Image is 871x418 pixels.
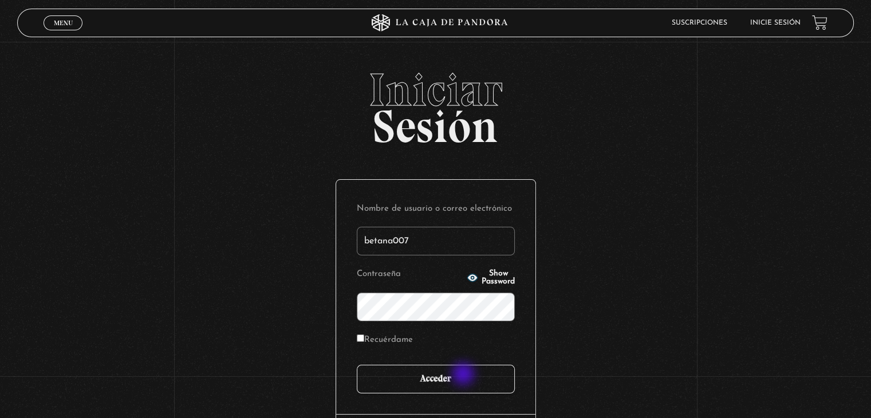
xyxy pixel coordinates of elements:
input: Acceder [357,365,515,393]
a: Suscripciones [672,19,727,26]
a: Inicie sesión [750,19,801,26]
span: Cerrar [50,29,77,37]
input: Recuérdame [357,334,364,342]
span: Show Password [482,270,515,286]
label: Contraseña [357,266,463,283]
span: Menu [54,19,73,26]
span: Iniciar [17,67,853,113]
label: Nombre de usuario o correo electrónico [357,200,515,218]
a: View your shopping cart [812,15,827,30]
label: Recuérdame [357,332,413,349]
h2: Sesión [17,67,853,140]
button: Show Password [467,270,515,286]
